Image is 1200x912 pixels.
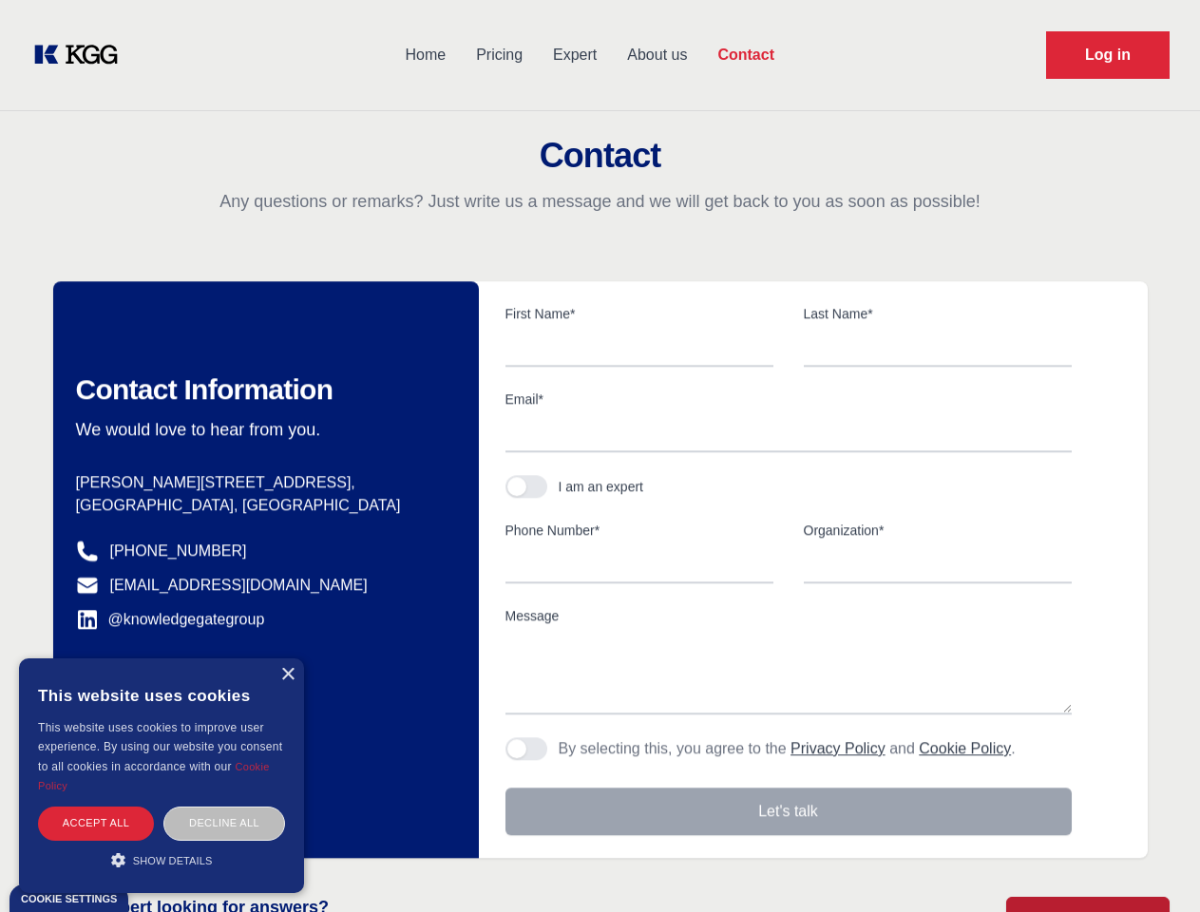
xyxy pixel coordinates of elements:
[38,721,282,773] span: This website uses cookies to improve user experience. By using our website you consent to all coo...
[38,850,285,869] div: Show details
[559,737,1016,760] p: By selecting this, you agree to the and .
[76,494,448,517] p: [GEOGRAPHIC_DATA], [GEOGRAPHIC_DATA]
[76,471,448,494] p: [PERSON_NAME][STREET_ADDRESS],
[390,30,461,80] a: Home
[919,740,1011,756] a: Cookie Policy
[505,606,1072,625] label: Message
[505,304,773,323] label: First Name*
[538,30,612,80] a: Expert
[505,788,1072,835] button: Let's talk
[30,40,133,70] a: KOL Knowledge Platform: Talk to Key External Experts (KEE)
[280,668,295,682] div: Close
[76,608,265,631] a: @knowledgegategroup
[76,372,448,407] h2: Contact Information
[110,574,368,597] a: [EMAIL_ADDRESS][DOMAIN_NAME]
[559,477,644,496] div: I am an expert
[38,807,154,840] div: Accept all
[133,855,213,866] span: Show details
[804,521,1072,540] label: Organization*
[38,673,285,718] div: This website uses cookies
[702,30,790,80] a: Contact
[612,30,702,80] a: About us
[804,304,1072,323] label: Last Name*
[163,807,285,840] div: Decline all
[505,389,1072,408] label: Email*
[110,540,247,562] a: [PHONE_NUMBER]
[790,740,886,756] a: Privacy Policy
[1046,31,1170,79] a: Request Demo
[1105,821,1200,912] iframe: Chat Widget
[76,418,448,441] p: We would love to hear from you.
[23,190,1177,213] p: Any questions or remarks? Just write us a message and we will get back to you as soon as possible!
[38,761,270,791] a: Cookie Policy
[505,521,773,540] label: Phone Number*
[23,137,1177,175] h2: Contact
[21,894,117,904] div: Cookie settings
[461,30,538,80] a: Pricing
